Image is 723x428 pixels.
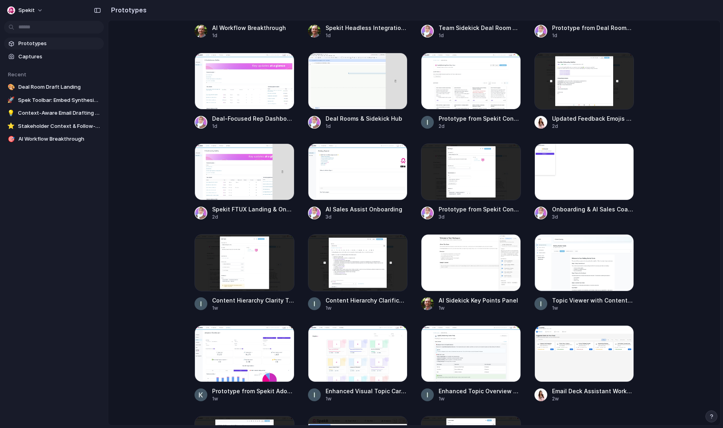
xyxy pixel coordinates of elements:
[195,325,294,402] a: Prototype from Spekit Adoption DashboardPrototype from Spekit Adoption Dashboard1w
[552,205,634,213] span: Onboarding & AI Sales Coaching Tool
[4,4,47,17] button: Spekit
[212,213,294,221] div: 2d
[212,114,294,123] span: Deal-Focused Rep Dashboard
[439,296,521,305] span: AI Sidekick Key Points Panel
[18,6,35,14] span: Spekit
[421,53,521,130] a: Prototype from Spekit Content MapPrototype from Spekit Content Map2d
[326,123,408,130] div: 1d
[4,51,104,63] a: Captures
[212,305,294,312] div: 1w
[421,325,521,402] a: Enhanced Topic Overview SectionEnhanced Topic Overview Section1w
[552,32,634,39] div: 1d
[326,305,408,312] div: 1w
[212,32,294,39] div: 1d
[552,123,634,130] div: 2d
[7,96,15,104] div: 🚀
[18,122,101,130] span: Stakeholder Context & Follow-Up Generator
[195,53,294,130] a: Deal-Focused Rep DashboardDeal-Focused Rep Dashboard1d
[308,143,408,221] a: AI Sales Assist OnboardingAI Sales Assist Onboarding3d
[552,213,634,221] div: 3d
[212,387,294,395] span: Prototype from Spekit Adoption Dashboard
[7,83,15,91] div: 🎨
[326,213,408,221] div: 3d
[195,234,294,311] a: Content Hierarchy Clarity ToolContent Hierarchy Clarity Tool1w
[308,325,408,402] a: Enhanced Visual Topic CardsEnhanced Visual Topic Cards1w
[552,114,634,123] span: Updated Feedback Emojis for Content Review
[439,387,521,395] span: Enhanced Topic Overview Section
[212,296,294,305] span: Content Hierarchy Clarity Tool
[552,296,634,305] span: Topic Viewer with Content Sidepanel
[439,32,521,39] div: 1d
[7,122,15,130] div: ⭐
[18,40,101,48] span: Prototypes
[552,387,634,395] span: Email Deck Assistant Workflow
[421,143,521,221] a: Prototype from Spekit Content MapPrototype from Spekit Content Map3d
[4,107,104,119] a: 💡Context-Aware Email Drafting Tool
[18,53,101,61] span: Captures
[439,24,521,32] span: Team Sidekick Deal Room Email Draft
[7,109,15,117] div: 💡
[326,296,408,305] span: Content Hierarchy Clarification Tool
[4,81,104,93] a: 🎨Deal Room Draft Landing
[18,83,101,91] span: Deal Room Draft Landing
[326,114,408,123] span: Deal Rooms & Sidekick Hub
[326,395,408,402] div: 1w
[439,114,521,123] span: Prototype from Spekit Content Map
[308,234,408,311] a: Content Hierarchy Clarification ToolContent Hierarchy Clarification Tool1w
[439,395,521,402] div: 1w
[18,109,101,117] span: Context-Aware Email Drafting Tool
[326,387,408,395] span: Enhanced Visual Topic Cards
[439,305,521,312] div: 1w
[439,123,521,130] div: 2d
[212,123,294,130] div: 1d
[4,133,104,145] a: 🎯AI Workflow Breakthrough
[552,395,634,402] div: 2w
[7,135,15,143] div: 🎯
[4,120,104,132] a: ⭐Stakeholder Context & Follow-Up Generator
[18,135,101,143] span: AI Workflow Breakthrough
[308,53,408,130] a: Deal Rooms & Sidekick HubDeal Rooms & Sidekick Hub1d
[421,234,521,311] a: AI Sidekick Key Points PanelAI Sidekick Key Points Panel1w
[552,305,634,312] div: 1w
[108,5,147,15] h2: Prototypes
[4,94,104,106] a: 🚀Spek Toolbar: Embed Synthesia Video Button
[439,213,521,221] div: 3d
[326,32,408,39] div: 1d
[534,234,634,311] a: Topic Viewer with Content SidepanelTopic Viewer with Content Sidepanel1w
[212,205,294,213] span: Spekit FTUX Landing & Onboarding
[534,325,634,402] a: Email Deck Assistant WorkflowEmail Deck Assistant Workflow2w
[552,24,634,32] span: Prototype from Deal Rooms + Sidekick Chat
[439,205,521,213] span: Prototype from Spekit Content Map
[534,53,634,130] a: Updated Feedback Emojis for Content ReviewUpdated Feedback Emojis for Content Review2d
[326,24,408,32] span: Spekit Headless Integration Flow
[8,71,26,78] span: Recent
[326,205,408,213] span: AI Sales Assist Onboarding
[212,395,294,402] div: 1w
[195,143,294,221] a: Spekit FTUX Landing & OnboardingSpekit FTUX Landing & Onboarding2d
[212,24,294,32] span: AI Workflow Breakthrough
[4,38,104,50] a: Prototypes
[18,96,101,104] span: Spek Toolbar: Embed Synthesia Video Button
[534,143,634,221] a: Onboarding & AI Sales Coaching ToolOnboarding & AI Sales Coaching Tool3d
